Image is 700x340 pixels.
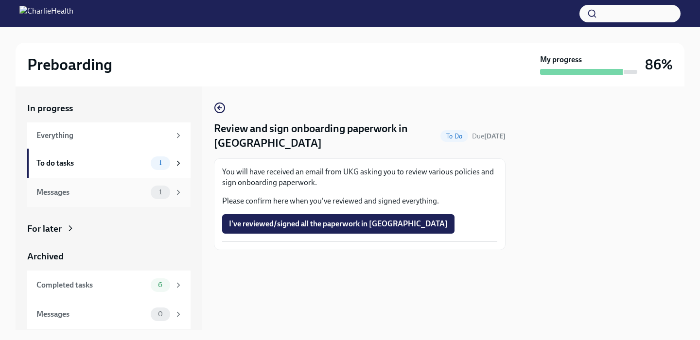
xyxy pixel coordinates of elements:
[540,54,582,65] strong: My progress
[36,187,147,198] div: Messages
[472,132,506,141] span: September 12th, 2025 06:00
[27,250,191,263] a: Archived
[484,132,506,140] strong: [DATE]
[36,130,170,141] div: Everything
[36,309,147,320] div: Messages
[645,56,673,73] h3: 86%
[27,122,191,149] a: Everything
[27,149,191,178] a: To do tasks1
[472,132,506,140] span: Due
[19,6,73,21] img: CharlieHealth
[229,219,448,229] span: I've reviewed/signed all the paperwork in [GEOGRAPHIC_DATA]
[27,55,112,74] h2: Preboarding
[27,271,191,300] a: Completed tasks6
[36,158,147,169] div: To do tasks
[27,102,191,115] a: In progress
[440,133,468,140] span: To Do
[152,310,169,318] span: 0
[222,214,455,234] button: I've reviewed/signed all the paperwork in [GEOGRAPHIC_DATA]
[27,178,191,207] a: Messages1
[214,121,437,151] h4: Review and sign onboarding paperwork in [GEOGRAPHIC_DATA]
[222,196,497,206] p: Please confirm here when you've reviewed and signed everything.
[27,222,191,235] a: For later
[153,188,168,196] span: 1
[222,167,497,188] p: You will have received an email from UKG asking you to review various policies and sign onboardin...
[153,159,168,167] span: 1
[27,300,191,329] a: Messages0
[152,281,168,289] span: 6
[27,222,62,235] div: For later
[36,280,147,290] div: Completed tasks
